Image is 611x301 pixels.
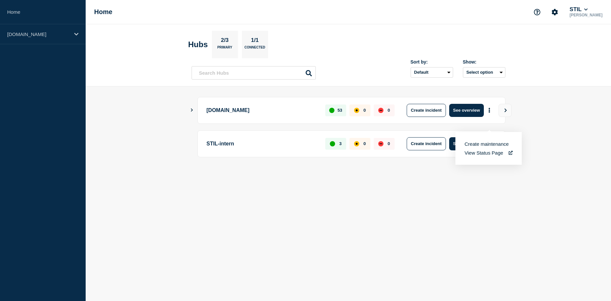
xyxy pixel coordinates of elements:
p: STIL-intern [207,137,318,150]
p: 0 [364,108,366,113]
button: See overview [449,137,484,150]
button: Create maintenance [465,141,509,147]
p: [DOMAIN_NAME] [207,104,318,117]
div: Show: [463,59,505,65]
div: affected [354,108,359,113]
button: Show Connected Hubs [190,108,194,113]
div: up [330,141,335,146]
button: Support [530,5,544,19]
p: 0 [388,141,390,146]
input: Search Hubs [192,66,316,80]
a: View Status Page [465,150,513,156]
h2: Hubs [188,40,208,49]
div: up [329,108,334,113]
button: STIL [568,6,589,13]
h1: Home [94,8,112,16]
p: [DOMAIN_NAME] [7,31,70,37]
button: See overview [449,104,484,117]
div: down [378,108,383,113]
p: 3 [339,141,342,146]
button: Create incident [407,104,446,117]
div: affected [354,141,359,146]
button: Create incident [407,137,446,150]
p: 2/3 [218,37,231,46]
button: Select option [463,67,505,78]
button: More actions [485,104,494,116]
p: 0 [364,141,366,146]
p: 1/1 [248,37,261,46]
p: 0 [388,108,390,113]
p: 53 [337,108,342,113]
div: down [378,141,383,146]
button: Account settings [548,5,562,19]
select: Sort by [411,67,453,78]
div: Sort by: [411,59,453,65]
p: Connected [245,46,265,52]
button: View [499,104,512,117]
p: [PERSON_NAME] [568,13,604,17]
p: Primary [217,46,232,52]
